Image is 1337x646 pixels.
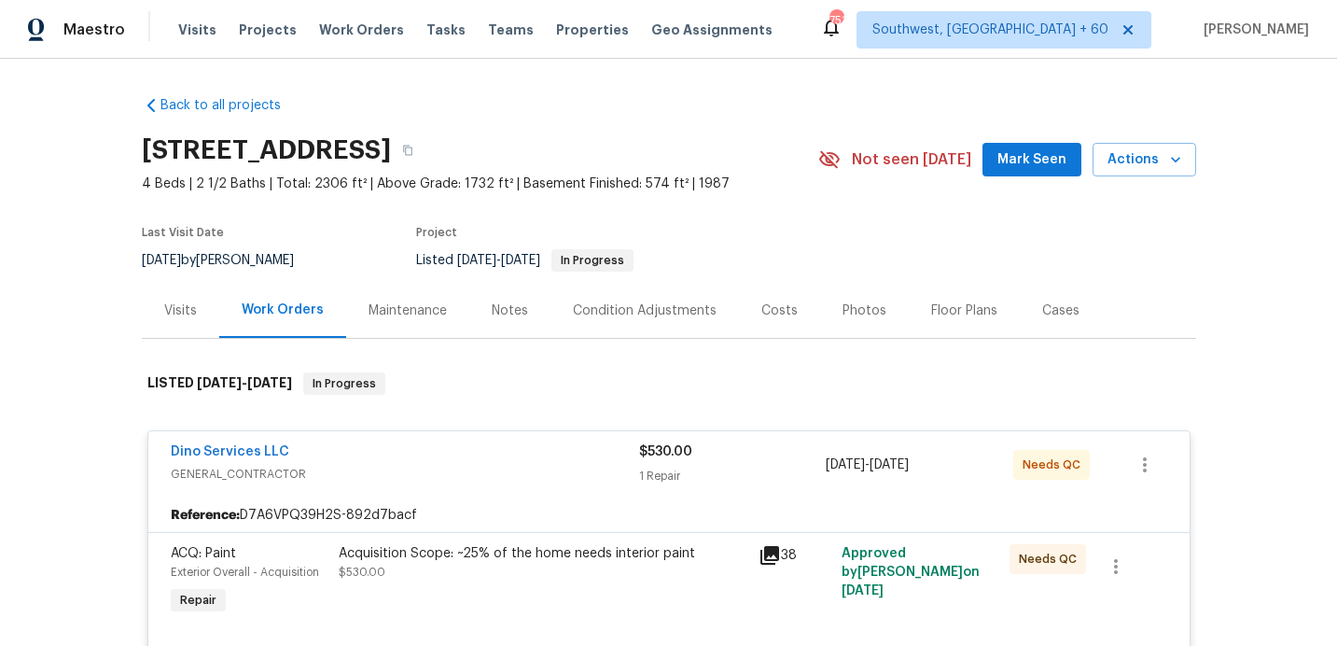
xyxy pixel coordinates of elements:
[553,255,632,266] span: In Progress
[164,302,197,320] div: Visits
[826,456,909,474] span: -
[339,544,747,563] div: Acquisition Scope: ~25% of the home needs interior paint
[842,584,884,597] span: [DATE]
[142,227,224,238] span: Last Visit Date
[173,591,224,610] span: Repair
[242,301,324,319] div: Work Orders
[651,21,773,39] span: Geo Assignments
[369,302,447,320] div: Maintenance
[1042,302,1079,320] div: Cases
[931,302,997,320] div: Floor Plans
[171,567,319,578] span: Exterior Overall - Acquisition
[1196,21,1309,39] span: [PERSON_NAME]
[171,506,240,525] b: Reference:
[142,141,391,160] h2: [STREET_ADDRESS]
[197,376,292,389] span: -
[142,175,818,193] span: 4 Beds | 2 1/2 Baths | Total: 2306 ft² | Above Grade: 1732 ft² | Basement Finished: 574 ft² | 1987
[501,254,540,267] span: [DATE]
[872,21,1108,39] span: Southwest, [GEOGRAPHIC_DATA] + 60
[457,254,496,267] span: [DATE]
[148,499,1190,532] div: D7A6VPQ39H2S-892d7bacf
[247,376,292,389] span: [DATE]
[826,458,865,471] span: [DATE]
[639,445,692,458] span: $530.00
[1093,143,1196,177] button: Actions
[305,374,383,393] span: In Progress
[178,21,216,39] span: Visits
[319,21,404,39] span: Work Orders
[852,150,971,169] span: Not seen [DATE]
[1019,550,1084,569] span: Needs QC
[1107,148,1181,172] span: Actions
[1023,456,1088,474] span: Needs QC
[142,96,321,115] a: Back to all projects
[142,249,316,272] div: by [PERSON_NAME]
[416,227,457,238] span: Project
[457,254,540,267] span: -
[573,302,717,320] div: Condition Adjustments
[426,23,466,36] span: Tasks
[829,11,843,30] div: 751
[239,21,297,39] span: Projects
[492,302,528,320] div: Notes
[759,544,831,567] div: 38
[171,547,236,560] span: ACQ: Paint
[556,21,629,39] span: Properties
[142,254,181,267] span: [DATE]
[339,567,385,578] span: $530.00
[63,21,125,39] span: Maestro
[761,302,798,320] div: Costs
[843,302,886,320] div: Photos
[171,445,289,458] a: Dino Services LLC
[842,547,980,597] span: Approved by [PERSON_NAME] on
[171,465,639,484] span: GENERAL_CONTRACTOR
[142,354,1196,414] div: LISTED [DATE]-[DATE]In Progress
[416,254,634,267] span: Listed
[147,372,292,395] h6: LISTED
[639,467,827,485] div: 1 Repair
[488,21,534,39] span: Teams
[197,376,242,389] span: [DATE]
[997,148,1066,172] span: Mark Seen
[391,133,425,167] button: Copy Address
[870,458,909,471] span: [DATE]
[982,143,1081,177] button: Mark Seen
